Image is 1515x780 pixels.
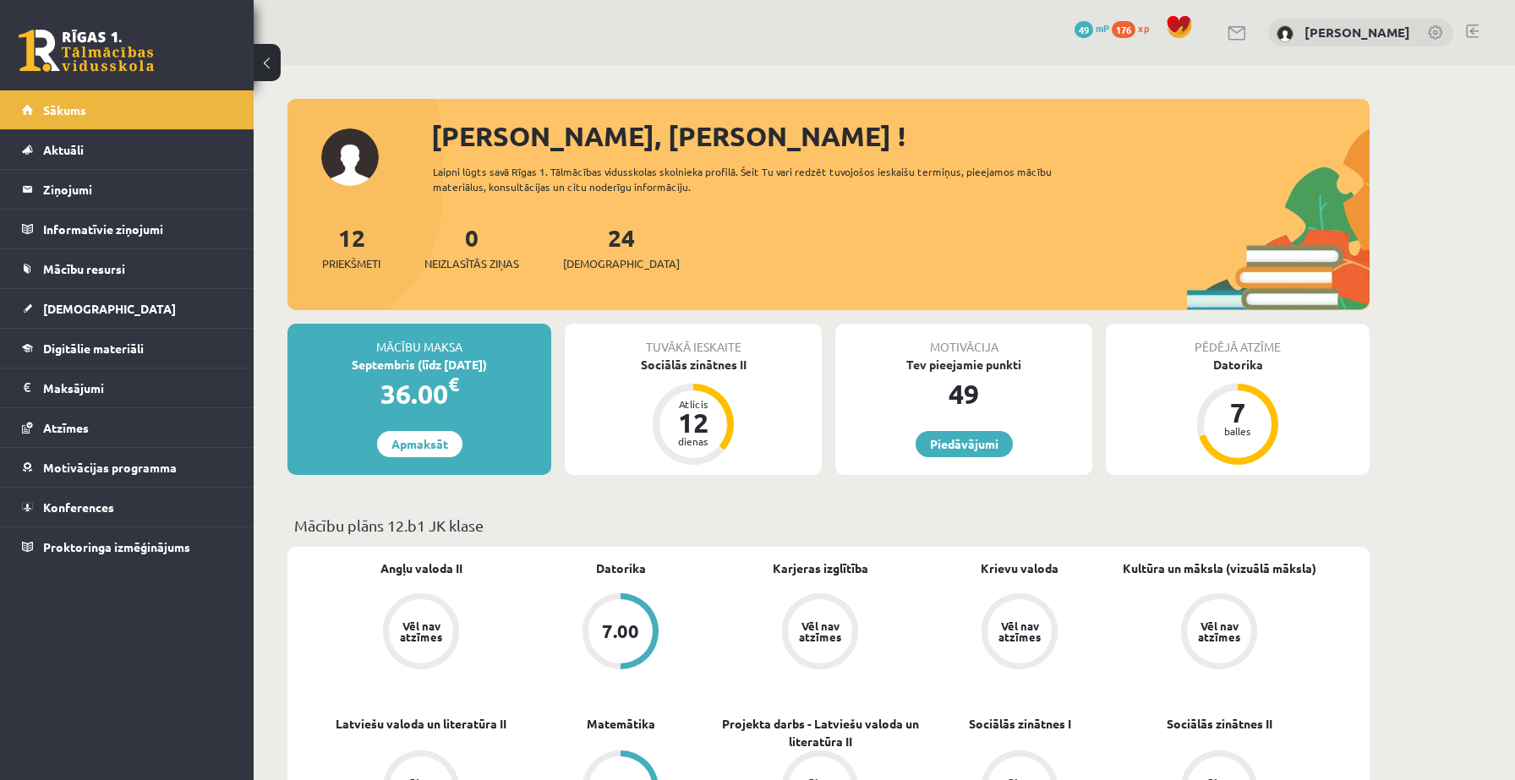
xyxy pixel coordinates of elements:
[43,368,232,407] legend: Maksājumi
[920,593,1119,673] a: Vēl nav atzīmes
[43,341,144,356] span: Digitālie materiāli
[22,448,232,487] a: Motivācijas programma
[380,559,462,577] a: Angļu valoda II
[1112,21,1135,38] span: 176
[322,222,380,272] a: 12Priekšmeti
[294,514,1363,537] p: Mācību plāns 12.b1 JK klase
[565,324,822,356] div: Tuvākā ieskaite
[565,356,822,467] a: Sociālās zinātnes II Atlicis 12 dienas
[43,460,177,475] span: Motivācijas programma
[43,142,84,157] span: Aktuāli
[287,356,551,374] div: Septembris (līdz [DATE])
[668,399,719,409] div: Atlicis
[565,356,822,374] div: Sociālās zinātnes II
[1106,356,1370,374] div: Datorika
[22,527,232,566] a: Proktoringa izmēģinājums
[835,356,1092,374] div: Tev pieejamie punkti
[521,593,720,673] a: 7.00
[668,409,719,436] div: 12
[336,715,506,733] a: Latviešu valoda un literatūra II
[981,559,1058,577] a: Krievu valoda
[1138,21,1149,35] span: xp
[773,559,868,577] a: Karjeras izglītība
[43,499,114,515] span: Konferences
[1075,21,1093,38] span: 49
[1123,559,1316,577] a: Kultūra un māksla (vizuālā māksla)
[287,324,551,356] div: Mācību maksa
[397,620,445,642] div: Vēl nav atzīmes
[433,164,1082,194] div: Laipni lūgts savā Rīgas 1. Tālmācības vidusskolas skolnieka profilā. Šeit Tu vari redzēt tuvojošo...
[22,488,232,526] a: Konferences
[431,116,1370,156] div: [PERSON_NAME], [PERSON_NAME] !
[587,715,655,733] a: Matemātika
[424,222,519,272] a: 0Neizlasītās ziņas
[1167,715,1272,733] a: Sociālās zinātnes II
[835,374,1092,414] div: 49
[19,30,154,72] a: Rīgas 1. Tālmācības vidusskola
[22,210,232,248] a: Informatīvie ziņojumi
[1212,399,1263,426] div: 7
[602,622,639,641] div: 7.00
[1106,356,1370,467] a: Datorika 7 balles
[22,408,232,447] a: Atzīmes
[424,255,519,272] span: Neizlasītās ziņas
[43,261,125,276] span: Mācību resursi
[43,420,89,435] span: Atzīmes
[1075,21,1109,35] a: 49 mP
[22,368,232,407] a: Maksājumi
[1212,426,1263,436] div: balles
[43,539,190,554] span: Proktoringa izmēģinājums
[596,559,646,577] a: Datorika
[22,90,232,129] a: Sākums
[969,715,1071,733] a: Sociālās zinātnes I
[668,436,719,446] div: dienas
[1304,24,1410,41] a: [PERSON_NAME]
[796,620,844,642] div: Vēl nav atzīmes
[563,255,680,272] span: [DEMOGRAPHIC_DATA]
[1277,25,1293,42] img: Madars Fiļencovs
[720,715,920,750] a: Projekta darbs - Latviešu valoda un literatūra II
[43,170,232,209] legend: Ziņojumi
[1195,620,1243,642] div: Vēl nav atzīmes
[996,620,1043,642] div: Vēl nav atzīmes
[563,222,680,272] a: 24[DEMOGRAPHIC_DATA]
[1096,21,1109,35] span: mP
[22,289,232,328] a: [DEMOGRAPHIC_DATA]
[322,255,380,272] span: Priekšmeti
[1119,593,1319,673] a: Vēl nav atzīmes
[720,593,920,673] a: Vēl nav atzīmes
[22,329,232,368] a: Digitālie materiāli
[1106,324,1370,356] div: Pēdējā atzīme
[43,102,86,117] span: Sākums
[43,301,176,316] span: [DEMOGRAPHIC_DATA]
[22,170,232,209] a: Ziņojumi
[287,374,551,414] div: 36.00
[43,210,232,248] legend: Informatīvie ziņojumi
[377,431,462,457] a: Apmaksāt
[448,372,459,396] span: €
[22,130,232,169] a: Aktuāli
[1112,21,1157,35] a: 176 xp
[916,431,1013,457] a: Piedāvājumi
[835,324,1092,356] div: Motivācija
[22,249,232,288] a: Mācību resursi
[321,593,521,673] a: Vēl nav atzīmes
